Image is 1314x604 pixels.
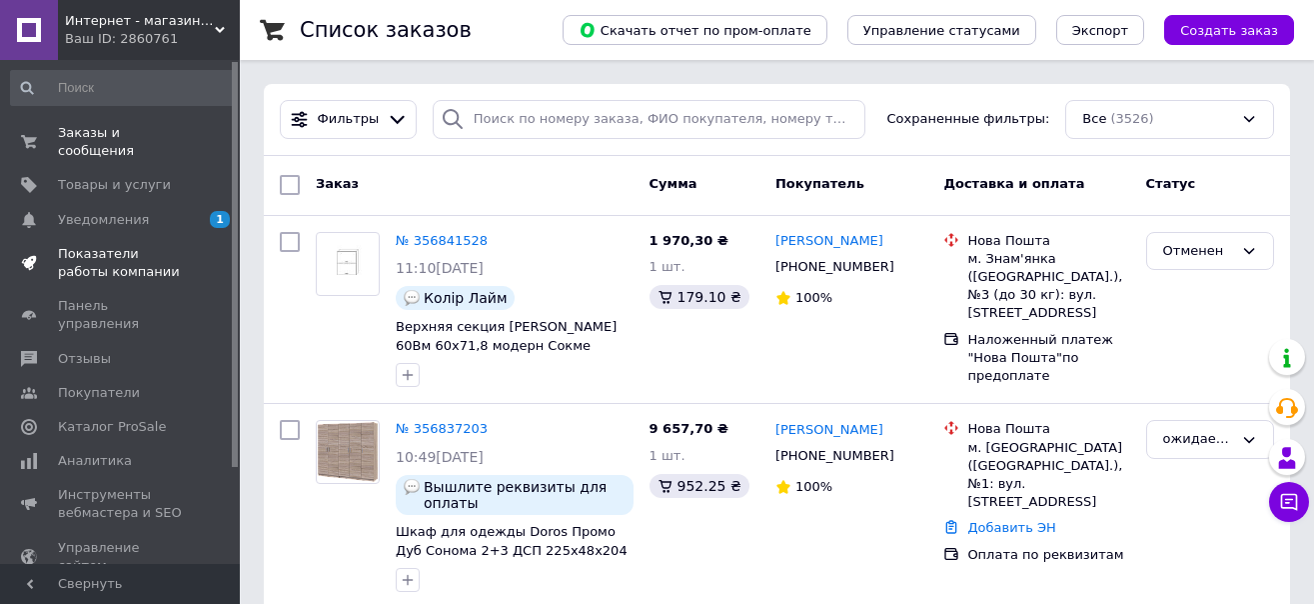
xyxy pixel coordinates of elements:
[795,479,832,494] span: 100%
[650,233,728,248] span: 1 970,30 ₴
[65,30,240,48] div: Ваш ID: 2860761
[58,350,111,368] span: Отзывы
[396,449,484,465] span: 10:49[DATE]
[396,524,628,576] a: Шкаф для одежды Doros Промо Дуб Cонома 2+3 ДСП 225х48х204 (42005003)
[58,245,185,281] span: Показатели работы компании
[65,12,215,30] span: Интернет - магазин "WagonShop"
[404,290,420,306] img: :speech_balloon:
[317,421,378,483] img: Фото товару
[10,70,236,106] input: Поиск
[300,18,472,42] h1: Список заказов
[1110,111,1153,126] span: (3526)
[775,232,883,251] a: [PERSON_NAME]
[58,384,140,402] span: Покупатели
[424,479,626,511] span: Вышлите реквизиты для оплаты
[210,211,230,228] span: 1
[967,250,1129,323] div: м. Знам'янка ([GEOGRAPHIC_DATA].), №3 (до 30 кг): вул. [STREET_ADDRESS]
[316,420,380,484] a: Фото товару
[317,240,379,287] img: Фото товару
[967,331,1129,386] div: Наложенный платеж "Нова Пошта"по предоплате
[967,439,1129,512] div: м. [GEOGRAPHIC_DATA] ([GEOGRAPHIC_DATA].), №1: вул. [STREET_ADDRESS]
[58,211,149,229] span: Уведомления
[58,176,171,194] span: Товары и услуги
[775,259,894,274] span: [PHONE_NUMBER]
[1056,15,1144,45] button: Экспорт
[795,290,832,305] span: 100%
[1082,110,1106,129] span: Все
[58,486,185,522] span: Инструменты вебмастера и SEO
[396,319,617,353] a: Верхняя секция [PERSON_NAME] 60Вм 60х71,8 модерн Сокме
[967,546,1129,564] div: Оплата по реквизитам
[967,420,1129,438] div: Нова Пошта
[967,520,1055,535] a: Добавить ЭН
[1269,482,1309,522] button: Чат с покупателем
[58,418,166,436] span: Каталог ProSale
[650,421,728,436] span: 9 657,70 ₴
[1072,23,1128,38] span: Экспорт
[1163,429,1233,450] div: ожидаем оплату
[318,110,380,129] span: Фильтры
[58,452,132,470] span: Аналитика
[775,421,883,440] a: [PERSON_NAME]
[943,176,1084,191] span: Доставка и оплата
[650,176,697,191] span: Сумма
[396,260,484,276] span: 11:10[DATE]
[775,448,894,463] span: [PHONE_NUMBER]
[650,474,749,498] div: 952.25 ₴
[650,448,685,463] span: 1 шт.
[650,259,685,274] span: 1 шт.
[863,23,1020,38] span: Управление статусами
[396,233,488,248] a: № 356841528
[967,232,1129,250] div: Нова Пошта
[58,539,185,575] span: Управление сайтом
[887,110,1050,129] span: Сохраненные фильтры:
[316,232,380,296] a: Фото товару
[579,21,811,39] span: Скачать отчет по пром-оплате
[396,421,488,436] a: № 356837203
[424,290,507,306] span: Колір Лайм
[433,100,865,139] input: Поиск по номеру заказа, ФИО покупателя, номеру телефона, Email, номеру накладной
[847,15,1036,45] button: Управление статусами
[563,15,827,45] button: Скачать отчет по пром-оплате
[316,176,359,191] span: Заказ
[1164,15,1294,45] button: Создать заказ
[58,297,185,333] span: Панель управления
[58,124,185,160] span: Заказы и сообщения
[1163,241,1233,262] div: Отменен
[1144,22,1294,37] a: Создать заказ
[1146,176,1196,191] span: Статус
[775,176,864,191] span: Покупатель
[1180,23,1278,38] span: Создать заказ
[404,479,420,495] img: :speech_balloon:
[650,285,749,309] div: 179.10 ₴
